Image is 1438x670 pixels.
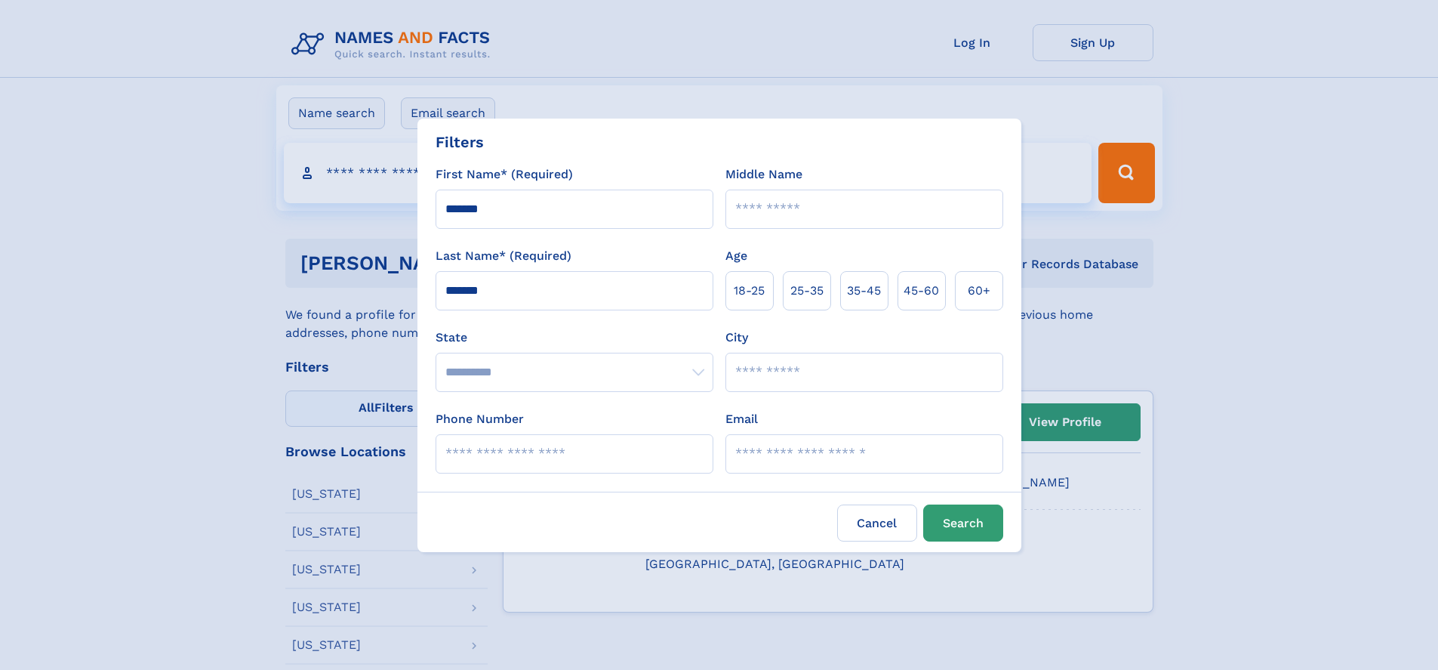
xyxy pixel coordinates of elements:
[725,247,747,265] label: Age
[436,247,571,265] label: Last Name* (Required)
[734,282,765,300] span: 18‑25
[904,282,939,300] span: 45‑60
[436,329,713,347] label: State
[923,505,1003,542] button: Search
[725,329,748,347] label: City
[436,410,524,428] label: Phone Number
[436,131,484,153] div: Filters
[436,165,573,184] label: First Name* (Required)
[968,282,990,300] span: 60+
[847,282,881,300] span: 35‑45
[837,505,917,542] label: Cancel
[725,410,758,428] label: Email
[725,165,802,184] label: Middle Name
[790,282,824,300] span: 25‑35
